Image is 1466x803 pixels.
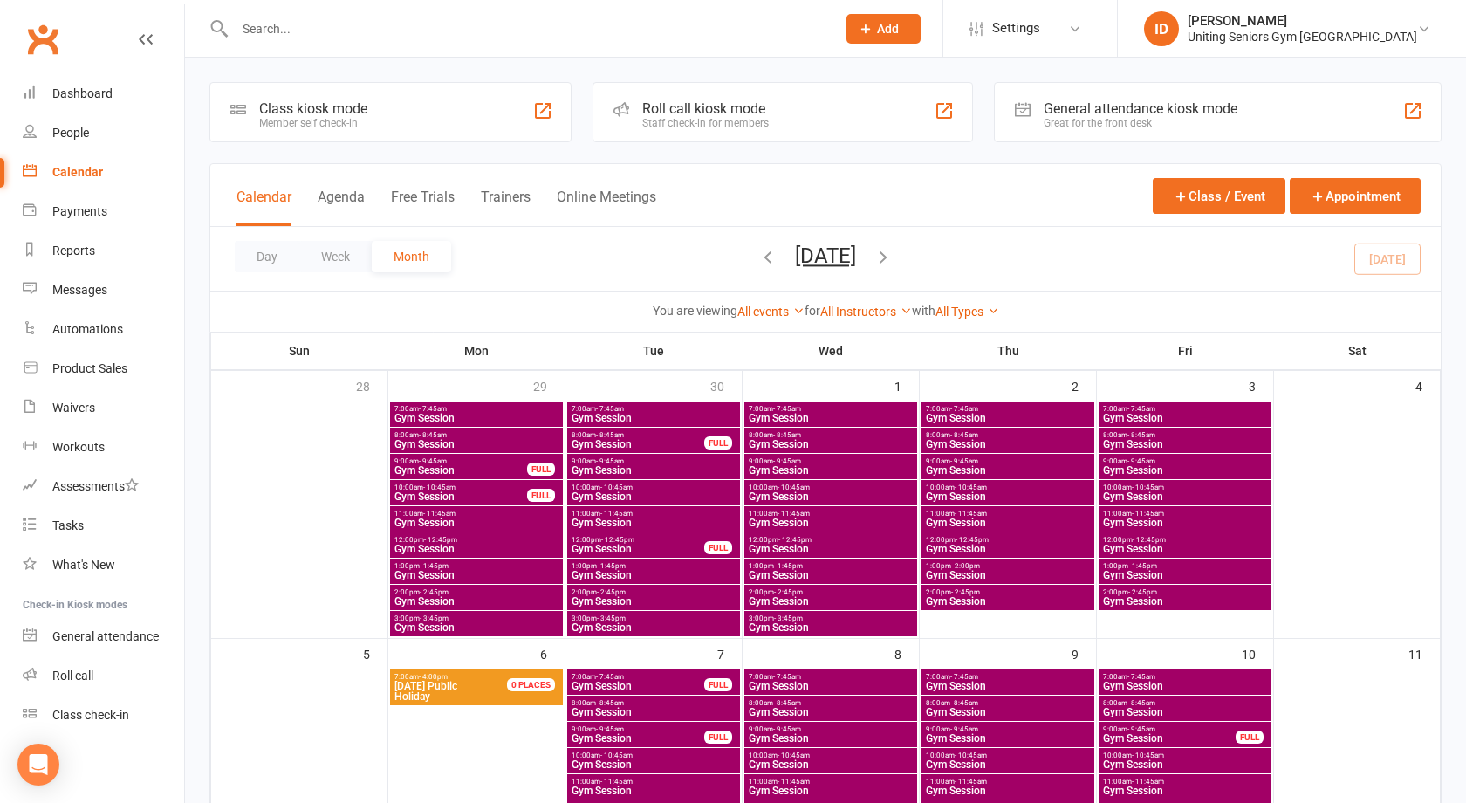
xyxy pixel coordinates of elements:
[394,484,528,491] span: 10:00am
[925,536,1091,544] span: 12:00pm
[925,413,1091,423] span: Gym Session
[1102,707,1268,717] span: Gym Session
[748,413,914,423] span: Gym Session
[394,439,559,450] span: Gym Session
[950,673,978,681] span: - 7:45am
[795,244,856,268] button: [DATE]
[1127,673,1155,681] span: - 7:45am
[1102,457,1268,465] span: 9:00am
[925,439,1091,450] span: Gym Session
[925,518,1091,528] span: Gym Session
[1044,117,1237,129] div: Great for the front desk
[717,639,742,668] div: 7
[571,405,736,413] span: 7:00am
[1102,699,1268,707] span: 8:00am
[748,570,914,580] span: Gym Session
[1249,371,1273,400] div: 3
[236,189,291,226] button: Calendar
[52,479,139,493] div: Assessments
[597,614,626,622] span: - 3:45pm
[748,699,914,707] span: 8:00am
[748,673,914,681] span: 7:00am
[925,588,1091,596] span: 2:00pm
[925,778,1091,786] span: 11:00am
[1102,673,1268,681] span: 7:00am
[748,484,914,491] span: 10:00am
[557,189,656,226] button: Online Meetings
[571,786,736,796] span: Gym Session
[951,588,980,596] span: - 2:45pm
[571,622,736,633] span: Gym Session
[1102,596,1268,607] span: Gym Session
[259,117,367,129] div: Member self check-in
[894,639,919,668] div: 8
[211,333,388,369] th: Sun
[1153,178,1285,214] button: Class / Event
[1127,431,1155,439] span: - 8:45am
[299,241,372,272] button: Week
[704,731,732,744] div: FULL
[925,725,1091,733] span: 9:00am
[571,752,736,759] span: 10:00am
[925,759,1091,770] span: Gym Session
[955,778,987,786] span: - 11:45am
[596,405,624,413] span: - 7:45am
[596,457,624,465] span: - 9:45am
[737,305,805,319] a: All events
[950,405,978,413] span: - 7:45am
[423,510,456,518] span: - 11:45am
[748,725,914,733] span: 9:00am
[600,752,633,759] span: - 10:45am
[773,725,801,733] span: - 9:45am
[877,22,899,36] span: Add
[52,440,105,454] div: Workouts
[925,491,1091,502] span: Gym Session
[23,467,184,506] a: Assessments
[420,588,449,596] span: - 2:45pm
[507,678,555,691] div: 0 PLACES
[394,465,528,476] span: Gym Session
[1128,588,1157,596] span: - 2:45pm
[571,465,736,476] span: Gym Session
[920,333,1097,369] th: Thu
[1102,778,1268,786] span: 11:00am
[925,596,1091,607] span: Gym Session
[748,622,914,633] span: Gym Session
[363,639,387,668] div: 5
[23,428,184,467] a: Workouts
[481,189,531,226] button: Trainers
[571,596,736,607] span: Gym Session
[1127,725,1155,733] span: - 9:45am
[748,491,914,502] span: Gym Session
[52,86,113,100] div: Dashboard
[773,699,801,707] span: - 8:45am
[571,733,705,744] span: Gym Session
[1102,752,1268,759] span: 10:00am
[596,725,624,733] span: - 9:45am
[1102,536,1268,544] span: 12:00pm
[955,752,987,759] span: - 10:45am
[571,725,705,733] span: 9:00am
[597,588,626,596] span: - 2:45pm
[925,484,1091,491] span: 10:00am
[1127,405,1155,413] span: - 7:45am
[394,614,559,622] span: 3:00pm
[925,733,1091,744] span: Gym Session
[52,401,95,415] div: Waivers
[1102,510,1268,518] span: 11:00am
[23,310,184,349] a: Automations
[912,304,935,318] strong: with
[992,9,1040,48] span: Settings
[419,457,447,465] span: - 9:45am
[748,518,914,528] span: Gym Session
[748,778,914,786] span: 11:00am
[388,333,565,369] th: Mon
[748,588,914,596] span: 2:00pm
[925,570,1091,580] span: Gym Session
[571,536,705,544] span: 12:00pm
[748,510,914,518] span: 11:00am
[1290,178,1421,214] button: Appointment
[1102,484,1268,491] span: 10:00am
[704,678,732,691] div: FULL
[773,673,801,681] span: - 7:45am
